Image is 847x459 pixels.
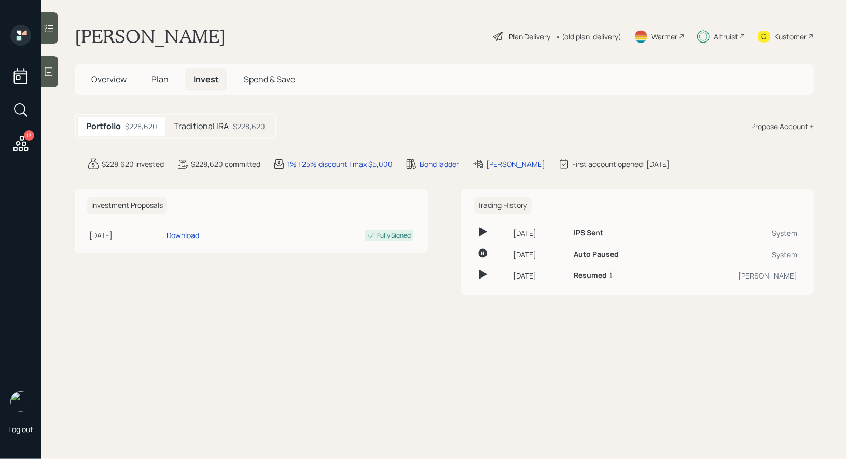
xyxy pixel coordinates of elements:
[91,74,127,85] span: Overview
[125,121,157,132] div: $228,620
[193,74,219,85] span: Invest
[89,230,162,241] div: [DATE]
[174,121,229,131] h5: Traditional IRA
[651,31,677,42] div: Warmer
[378,231,411,240] div: Fully Signed
[572,159,670,170] div: First account opened: [DATE]
[24,130,34,141] div: 13
[556,31,621,42] div: • (old plan-delivery)
[513,270,566,281] div: [DATE]
[509,31,550,42] div: Plan Delivery
[102,159,164,170] div: $228,620 invested
[574,271,607,280] h6: Resumed
[151,74,169,85] span: Plan
[87,197,167,214] h6: Investment Proposals
[714,31,738,42] div: Altruist
[513,249,566,260] div: [DATE]
[486,159,545,170] div: [PERSON_NAME]
[513,228,566,239] div: [DATE]
[574,229,603,238] h6: IPS Sent
[676,249,797,260] div: System
[244,74,295,85] span: Spend & Save
[287,159,393,170] div: 1% | 25% discount | max $5,000
[574,250,619,259] h6: Auto Paused
[751,121,814,132] div: Propose Account +
[474,197,532,214] h6: Trading History
[233,121,265,132] div: $228,620
[676,228,797,239] div: System
[86,121,121,131] h5: Portfolio
[420,159,459,170] div: Bond ladder
[774,31,807,42] div: Kustomer
[166,230,199,241] div: Download
[8,424,33,434] div: Log out
[75,25,226,48] h1: [PERSON_NAME]
[676,270,797,281] div: [PERSON_NAME]
[191,159,260,170] div: $228,620 committed
[10,391,31,412] img: treva-nostdahl-headshot.png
